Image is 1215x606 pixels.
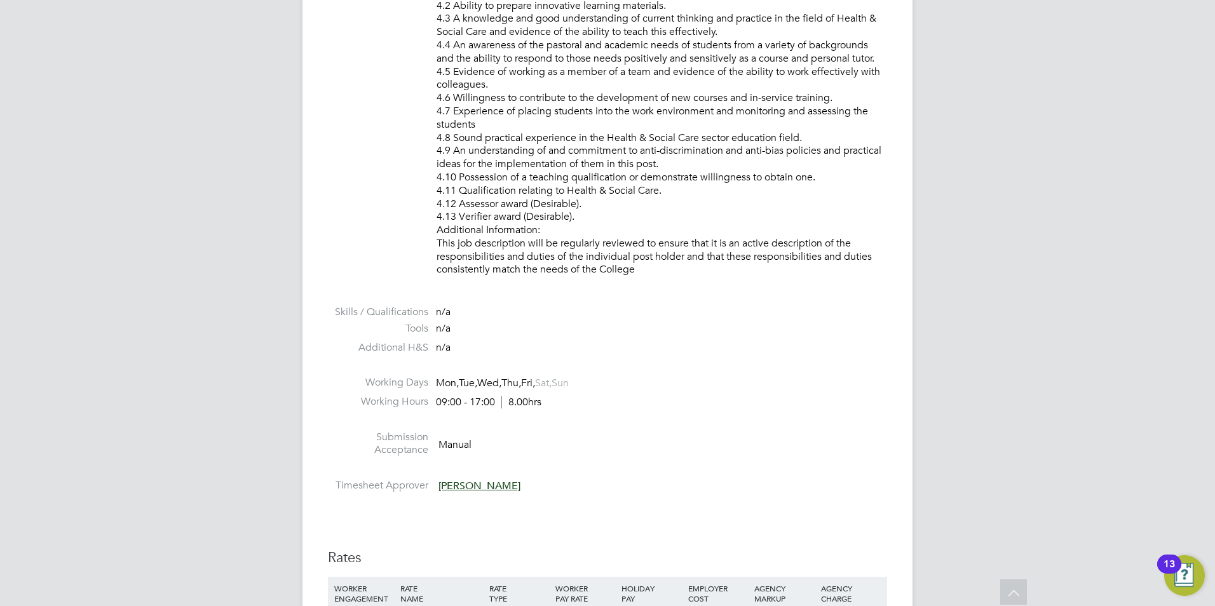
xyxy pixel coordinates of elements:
div: 09:00 - 17:00 [436,396,541,409]
label: Working Days [328,376,428,389]
span: Fri, [521,377,535,389]
span: Mon, [436,377,459,389]
div: 13 [1164,564,1175,581]
span: 8.00hrs [501,396,541,408]
button: Open Resource Center, 13 new notifications [1164,555,1205,596]
span: n/a [436,306,451,318]
label: Submission Acceptance [328,431,428,457]
span: [PERSON_NAME] [438,480,520,492]
span: Sat, [535,377,552,389]
span: Tue, [459,377,477,389]
h3: Rates [328,549,887,567]
span: Manual [438,438,472,450]
label: Working Hours [328,395,428,408]
label: Tools [328,322,428,335]
span: Wed, [477,377,501,389]
span: Thu, [501,377,521,389]
label: Additional H&S [328,341,428,354]
label: Timesheet Approver [328,479,428,492]
label: Skills / Qualifications [328,306,428,319]
span: Sun [552,377,569,389]
span: n/a [436,322,451,335]
span: n/a [436,341,451,354]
